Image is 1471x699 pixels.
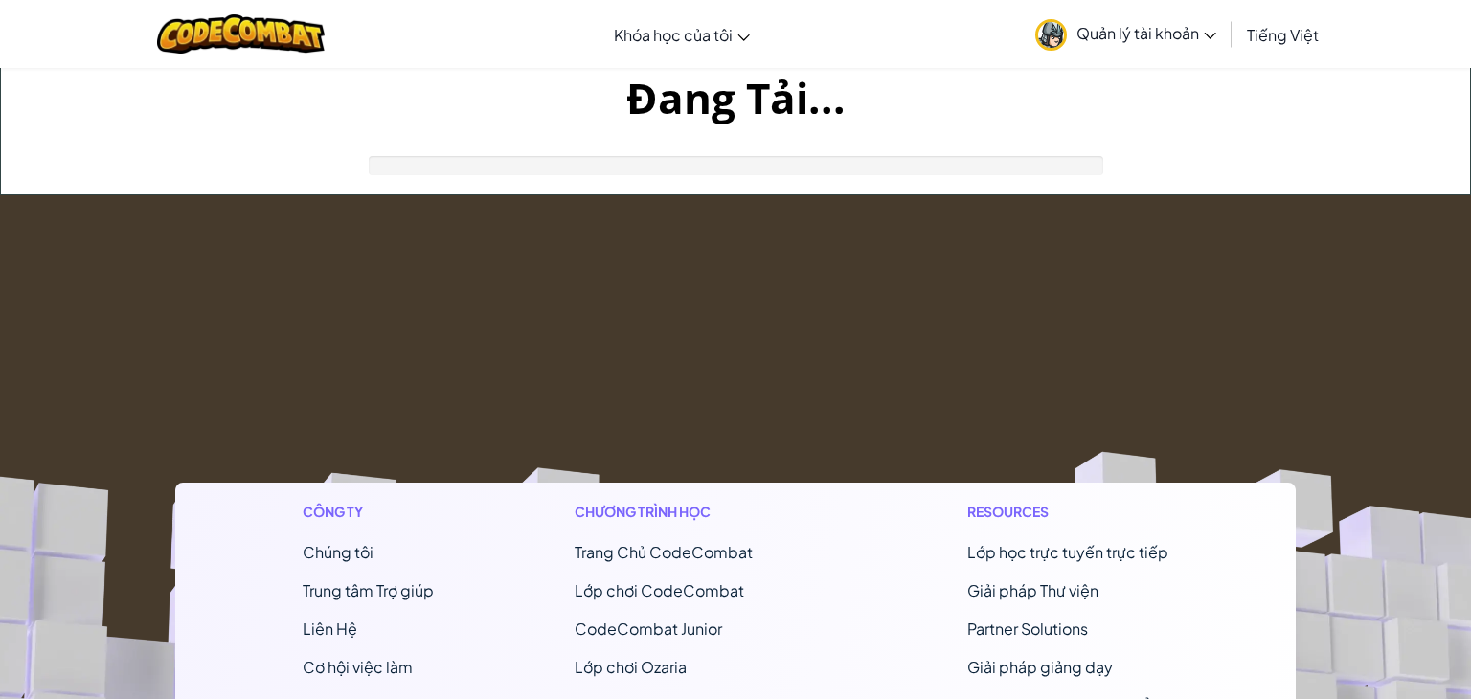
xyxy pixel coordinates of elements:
[1076,23,1216,43] span: Quản lý tài khoản
[604,9,759,60] a: Khóa học của tôi
[575,580,744,600] a: Lớp chơi CodeCombat
[303,542,373,562] a: Chúng tôi
[575,657,687,677] a: Lớp chơi Ozaria
[967,580,1098,600] a: Giải pháp Thư viện
[1035,19,1067,51] img: avatar
[614,25,733,45] span: Khóa học của tôi
[967,657,1113,677] a: Giải pháp giảng dạy
[967,619,1088,639] a: Partner Solutions
[1026,4,1226,64] a: Quản lý tài khoản
[157,14,325,54] img: CodeCombat logo
[303,657,413,677] a: Cơ hội việc làm
[575,542,753,562] span: Trang Chủ CodeCombat
[1237,9,1328,60] a: Tiếng Việt
[303,619,357,639] span: Liên Hệ
[967,502,1168,522] h1: Resources
[967,542,1168,562] a: Lớp học trực tuyến trực tiếp
[1247,25,1319,45] span: Tiếng Việt
[575,502,826,522] h1: Chương trình học
[1,68,1470,127] h1: Đang Tải...
[303,502,434,522] h1: Công ty
[303,580,434,600] a: Trung tâm Trợ giúp
[575,619,722,639] a: CodeCombat Junior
